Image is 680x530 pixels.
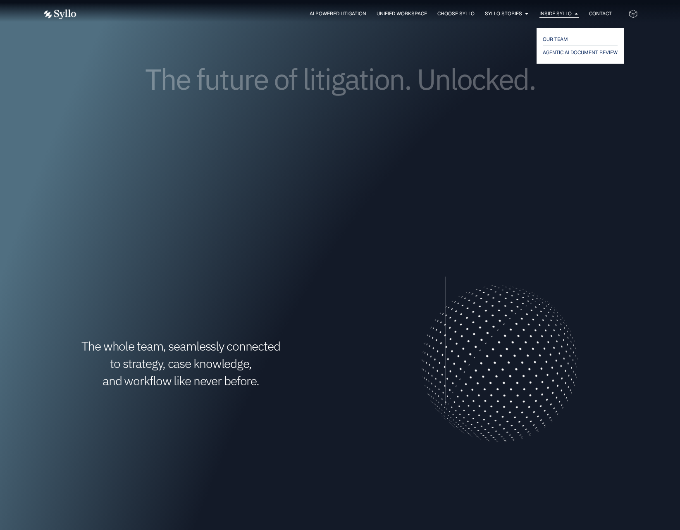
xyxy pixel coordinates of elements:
[437,10,475,17] a: Choose Syllo
[543,48,618,57] a: AGENTIC AI DOCUMENT REVIEW
[377,10,427,17] a: Unified Workspace
[589,10,612,17] a: Contact
[43,9,76,19] img: white logo
[93,10,612,18] nav: Menu
[310,10,366,17] a: AI Powered Litigation
[93,10,612,18] div: Menu Toggle
[485,10,522,17] a: Syllo Stories
[543,34,618,44] a: OUR TEAM
[43,337,320,389] h1: The whole team, seamlessly connected to strategy, case knowledge, and workflow like never before.
[543,34,568,44] span: OUR TEAM
[539,10,572,17] a: Inside Syllo
[92,65,588,93] h1: The future of litigation. Unlocked.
